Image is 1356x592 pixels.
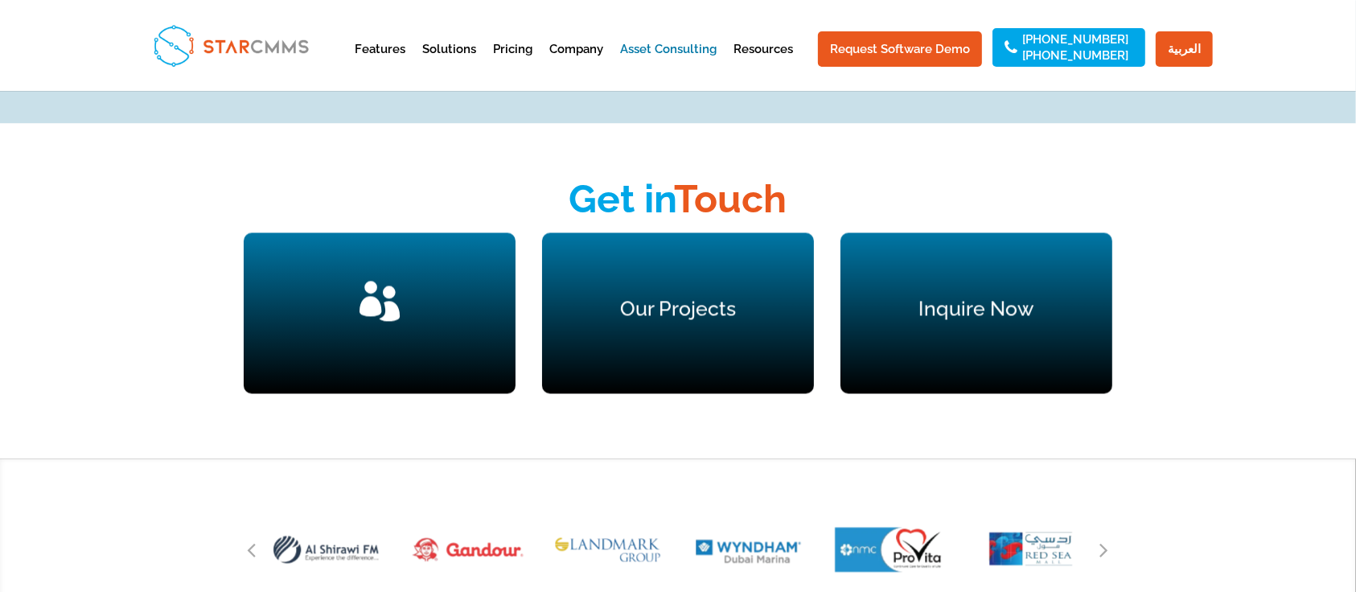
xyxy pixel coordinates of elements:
h4: Inquire Now [840,298,1112,327]
a: [PHONE_NUMBER] [1022,50,1128,61]
span: Touch [675,176,787,221]
a: Solutions [422,43,476,83]
a: [PHONE_NUMBER] [1022,34,1128,45]
a: Request Software Demo [818,31,982,67]
a: Features [355,43,405,83]
a: Company [549,43,603,83]
a: Resources [733,43,793,83]
span: Get in [569,176,675,221]
span:  [360,281,400,321]
iframe: Chat Widget [1276,515,1356,592]
a: Pricing [493,43,532,83]
a: Asset Consulting [620,43,717,83]
img: StarCMMS [146,18,315,73]
a: العربية [1156,31,1213,67]
h4: Our Projects [542,298,814,327]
